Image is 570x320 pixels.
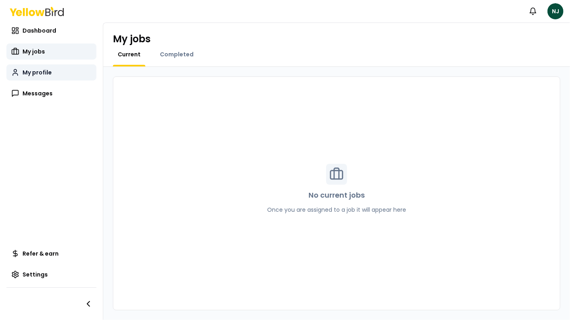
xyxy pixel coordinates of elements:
[22,47,45,56] span: My jobs
[267,206,406,214] p: Once you are assigned to a job it will appear here
[22,250,59,258] span: Refer & earn
[6,85,96,101] a: Messages
[308,190,365,201] p: No current jobs
[6,23,96,39] a: Dashboard
[160,50,194,58] span: Completed
[113,50,145,58] a: Current
[22,68,52,76] span: My profile
[548,3,564,19] span: NJ
[6,246,96,262] a: Refer & earn
[22,27,56,35] span: Dashboard
[155,50,198,58] a: Completed
[6,266,96,283] a: Settings
[22,89,53,97] span: Messages
[118,50,141,58] span: Current
[6,43,96,60] a: My jobs
[113,33,151,45] h1: My jobs
[22,270,48,279] span: Settings
[6,64,96,81] a: My profile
